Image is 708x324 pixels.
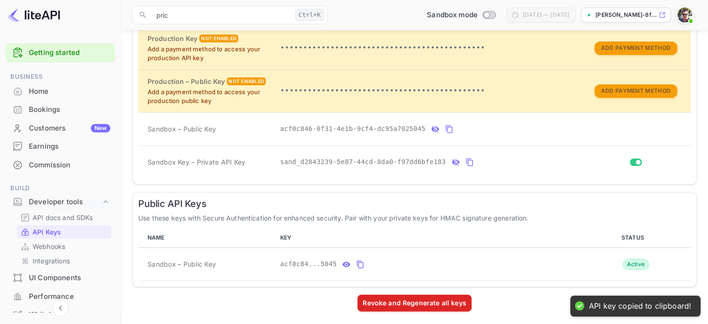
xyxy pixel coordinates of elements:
[6,119,115,137] a: CustomersNew
[29,160,110,171] div: Commission
[6,269,115,286] a: UI Components
[151,6,291,24] input: Search (e.g. bookings, documentation)
[29,273,110,283] div: UI Components
[594,43,677,51] a: Add Payment Method
[138,228,276,248] th: NAME
[138,228,691,281] table: public api keys table
[677,7,692,22] img: Wesley Schravendijk
[29,48,110,58] a: Getting started
[594,41,677,55] button: Add Payment Method
[589,301,691,311] div: API key copied to clipboard!
[594,84,677,98] button: Add Payment Method
[6,138,115,156] div: Earnings
[33,213,93,222] p: API docs and SDKs
[6,156,115,174] div: Commission
[6,83,115,100] a: Home
[594,86,677,94] a: Add Payment Method
[20,241,108,251] a: Webhooks
[29,104,110,115] div: Bookings
[17,225,111,239] div: API Keys
[6,101,115,118] a: Bookings
[280,157,446,167] span: sand_d2843239-5e87-44cd-8da0-f97dd6bfe183
[6,72,115,82] span: Business
[29,86,110,97] div: Home
[227,77,266,85] div: Not enabled
[20,256,108,266] a: Integrations
[295,9,324,21] div: Ctrl+K
[280,85,577,97] p: •••••••••••••••••••••••••••••••••••••••••••••
[276,228,580,248] th: KEY
[138,7,691,179] table: private api keys table
[17,211,111,224] div: API docs and SDKs
[595,11,657,19] p: [PERSON_NAME]-8f...
[6,183,115,193] span: Build
[138,213,691,223] p: Use these keys with Secure Authentication for enhanced security. Pair with your private keys for ...
[20,227,108,237] a: API Keys
[6,101,115,119] div: Bookings
[91,124,110,132] div: New
[6,288,115,306] div: Performance
[29,310,110,320] div: Whitelabel
[427,10,478,21] span: Sandbox mode
[148,259,216,269] span: Sandbox – Public Key
[6,156,115,173] a: Commission
[7,7,60,22] img: LiteAPI logo
[6,138,115,155] a: Earnings
[6,194,115,210] div: Developer tools
[6,306,115,323] a: Whitelabel
[148,88,273,106] p: Add a payment method to access your production public key
[33,227,61,237] p: API Keys
[280,259,337,269] span: acf0c84...5045
[523,11,569,19] div: [DATE] — [DATE]
[148,34,197,44] h6: Production Key
[148,76,225,87] h6: Production – Public Key
[33,256,70,266] p: Integrations
[29,141,110,152] div: Earnings
[52,300,69,317] button: Collapse navigation
[280,42,577,54] p: •••••••••••••••••••••••••••••••••••••••••••••
[423,10,499,21] div: Switch to Production mode
[6,83,115,101] div: Home
[363,298,466,308] div: Revoke and Regenerate all keys
[280,124,425,134] span: acf0c846-0f31-4e1b-9cf4-dc95a7025045
[138,145,276,179] td: Sandbox Key – Private API Key
[148,45,273,63] p: Add a payment method to access your production API key
[138,198,691,209] h6: Public API Keys
[29,197,101,207] div: Developer tools
[580,228,691,248] th: STATUS
[17,254,111,268] div: Integrations
[623,259,649,270] div: Active
[6,288,115,305] a: Performance
[33,241,65,251] p: Webhooks
[6,269,115,287] div: UI Components
[199,34,238,42] div: Not enabled
[6,119,115,138] div: CustomersNew
[148,124,216,134] span: Sandbox – Public Key
[20,213,108,222] a: API docs and SDKs
[17,240,111,253] div: Webhooks
[29,291,110,302] div: Performance
[29,123,110,134] div: Customers
[6,43,115,62] div: Getting started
